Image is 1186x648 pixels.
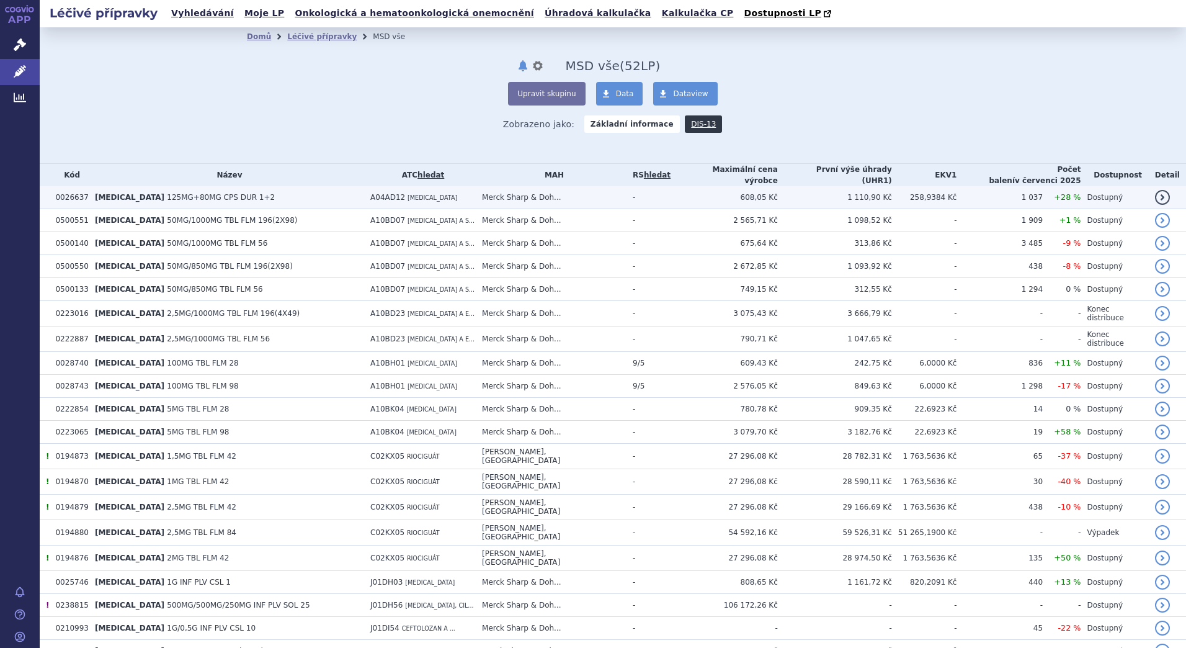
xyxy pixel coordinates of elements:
[892,546,957,571] td: 1 763,5636 Kč
[626,164,671,186] th: RS
[1043,326,1081,352] td: -
[671,352,778,375] td: 609,43 Kč
[1081,398,1149,421] td: Dostupný
[95,193,164,202] span: [MEDICAL_DATA]
[1043,301,1081,326] td: -
[95,309,164,318] span: [MEDICAL_DATA]
[46,477,49,486] span: Tento přípravek má více úhrad.
[49,546,88,571] td: 0194876
[626,444,671,469] td: -
[49,232,88,255] td: 0500140
[1054,427,1081,436] span: +58 %
[1063,261,1081,271] span: -8 %
[291,5,538,22] a: Onkologická a hematoonkologická onemocnění
[1059,215,1081,225] span: +1 %
[1155,621,1170,636] a: detail
[46,601,49,610] span: U tohoto přípravku vypisujeme SCUP.
[476,186,626,209] td: Merck Sharp & Doh...
[1155,474,1170,489] a: detail
[476,546,626,571] td: [PERSON_NAME], [GEOGRAPHIC_DATA]
[778,326,892,352] td: 1 047,65 Kč
[49,301,88,326] td: 0223016
[956,232,1043,255] td: 3 485
[49,398,88,421] td: 0222854
[956,421,1043,444] td: 19
[1066,404,1081,413] span: 0 %
[167,477,229,486] span: 1MG TBL FLM 42
[892,375,957,398] td: 6,0000 Kč
[626,546,671,571] td: -
[626,495,671,520] td: -
[1155,575,1170,590] a: detail
[956,326,1043,352] td: -
[370,262,405,271] span: A10BD07
[620,58,660,73] span: ( LP)
[46,452,49,461] span: Tento přípravek má více úhrad.
[778,571,892,594] td: 1 161,72 Kč
[671,421,778,444] td: 3 079,70 Kč
[370,601,403,610] span: J01DH56
[95,405,164,413] span: [MEDICAL_DATA]
[671,186,778,209] td: 608,05 Kč
[1155,551,1170,565] a: detail
[408,217,475,224] span: [MEDICAL_DATA] A S...
[167,5,238,22] a: Vyhledávání
[476,278,626,301] td: Merck Sharp & Doh...
[373,27,421,46] li: MSD vše
[476,209,626,232] td: Merck Sharp & Doh...
[671,444,778,469] td: 27 296,08 Kč
[46,503,49,511] span: Tento přípravek má více úhrad.
[95,335,164,343] span: [MEDICAL_DATA]
[956,301,1043,326] td: -
[1081,571,1149,594] td: Dostupný
[892,164,957,186] th: EKV1
[778,546,892,571] td: 28 974,50 Kč
[49,444,88,469] td: 0194873
[370,405,404,413] span: A10BK04
[407,479,440,485] span: RIOCIGUÁT
[626,398,671,421] td: -
[956,352,1043,375] td: 836
[671,520,778,546] td: 54 592,16 Kč
[167,554,229,562] span: 2MG TBL FLM 42
[626,209,671,232] td: -
[167,216,297,225] span: 50MG/1000MG TBL FLM 196(2X98)
[370,335,405,343] span: A10BD23
[778,278,892,301] td: 312,55 Kč
[1149,164,1186,186] th: Detail
[956,444,1043,469] td: 65
[89,164,364,186] th: Název
[892,326,957,352] td: -
[370,309,405,318] span: A10BD23
[407,406,457,413] span: [MEDICAL_DATA]
[1081,546,1149,571] td: Dostupný
[167,601,310,610] span: 500MG/500MG/250MG INF PLV SOL 25
[778,375,892,398] td: 849,63 Kč
[408,336,475,343] span: [MEDICAL_DATA] A E...
[633,382,644,390] span: 9/5
[1155,449,1170,464] a: detail
[956,164,1081,186] th: Počet balení
[508,82,585,106] button: Upravit skupinu
[95,601,164,610] span: [MEDICAL_DATA]
[408,383,457,390] span: [MEDICAL_DATA]
[46,554,49,562] span: Tento přípravek má více úhrad.
[49,571,88,594] td: 0025746
[370,503,404,511] span: C02KX05
[49,278,88,301] td: 0500133
[892,232,957,255] td: -
[1054,358,1081,367] span: +11 %
[673,89,708,98] span: Dataview
[671,232,778,255] td: 675,64 Kč
[778,301,892,326] td: 3 666,79 Kč
[1043,594,1081,617] td: -
[671,375,778,398] td: 2 576,05 Kč
[370,452,404,461] span: C02KX05
[1081,421,1149,444] td: Dostupný
[740,5,837,22] a: Dostupnosti LP
[1081,375,1149,398] td: Dostupný
[541,5,655,22] a: Úhradová kalkulačka
[370,382,405,390] span: A10BH01
[626,255,671,278] td: -
[671,546,778,571] td: 27 296,08 Kč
